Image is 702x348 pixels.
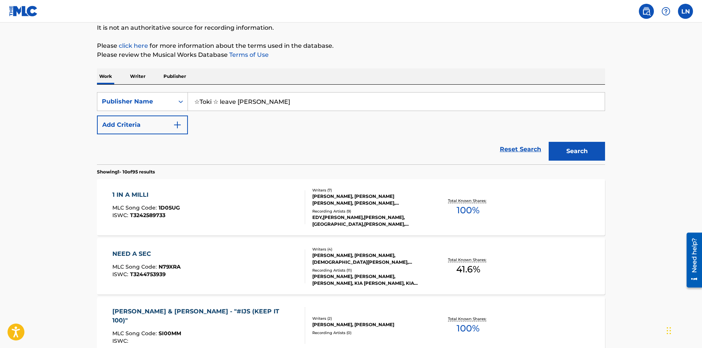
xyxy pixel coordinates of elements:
[112,307,299,325] div: [PERSON_NAME] & [PERSON_NAME] - "#IJS (KEEP IT 100)"
[97,179,605,236] a: 1 IN A MILLIMLC Song Code:1D05UGISWC:T3242589733Writers (7)[PERSON_NAME], [PERSON_NAME] [PERSON_N...
[457,322,480,335] span: 100 %
[112,263,159,270] span: MLC Song Code :
[97,238,605,295] a: NEED A SECMLC Song Code:N79XRAISWC:T3244753939Writers (4)[PERSON_NAME], [PERSON_NAME], [DEMOGRAPH...
[312,193,426,207] div: [PERSON_NAME], [PERSON_NAME] [PERSON_NAME], [PERSON_NAME], [PERSON_NAME], [PERSON_NAME], [PERSON_...
[678,4,693,19] div: User Menu
[97,115,188,134] button: Add Criteria
[130,212,165,219] span: T3242589733
[312,246,426,252] div: Writers ( 4 )
[128,68,148,84] p: Writer
[102,97,169,106] div: Publisher Name
[312,273,426,287] div: [PERSON_NAME], [PERSON_NAME], [PERSON_NAME], KIA [PERSON_NAME], KIA [PERSON_NAME]
[312,267,426,273] div: Recording Artists ( 11 )
[159,204,180,211] span: 1D05UG
[97,169,155,175] p: Showing 1 - 10 of 95 results
[312,316,426,321] div: Writers ( 2 )
[112,337,130,344] span: ISWC :
[97,41,605,50] p: Please for more information about the terms used in the database.
[112,204,159,211] span: MLC Song Code :
[112,212,130,219] span: ISWC :
[639,4,654,19] a: Public Search
[112,249,181,258] div: NEED A SEC
[664,312,702,348] iframe: Chat Widget
[97,68,114,84] p: Work
[112,190,180,199] div: 1 IN A MILLI
[9,6,38,17] img: MLC Logo
[161,68,188,84] p: Publisher
[312,187,426,193] div: Writers ( 7 )
[496,141,545,158] a: Reset Search
[228,51,269,58] a: Terms of Use
[312,214,426,228] div: EDY,[PERSON_NAME],[PERSON_NAME],[GEOGRAPHIC_DATA],[PERSON_NAME],[PERSON_NAME], [PERSON_NAME], [PE...
[312,321,426,328] div: [PERSON_NAME], [PERSON_NAME]
[119,42,148,49] a: click here
[312,252,426,266] div: [PERSON_NAME], [PERSON_NAME], [DEMOGRAPHIC_DATA][PERSON_NAME], [PERSON_NAME]
[456,263,480,276] span: 41.6 %
[448,198,488,204] p: Total Known Shares:
[159,330,181,337] span: SI00MM
[667,319,671,342] div: Drag
[130,271,166,278] span: T3244753939
[448,257,488,263] p: Total Known Shares:
[658,4,673,19] div: Help
[173,120,182,129] img: 9d2ae6d4665cec9f34b9.svg
[312,208,426,214] div: Recording Artists ( 9 )
[159,263,181,270] span: N79XRA
[97,92,605,164] form: Search Form
[112,330,159,337] span: MLC Song Code :
[112,271,130,278] span: ISWC :
[97,50,605,59] p: Please review the Musical Works Database
[457,204,480,217] span: 100 %
[97,23,605,32] p: It is not an authoritative source for recording information.
[448,316,488,322] p: Total Known Shares:
[549,142,605,161] button: Search
[312,330,426,336] div: Recording Artists ( 0 )
[681,230,702,290] iframe: Resource Center
[661,7,670,16] img: help
[642,7,651,16] img: search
